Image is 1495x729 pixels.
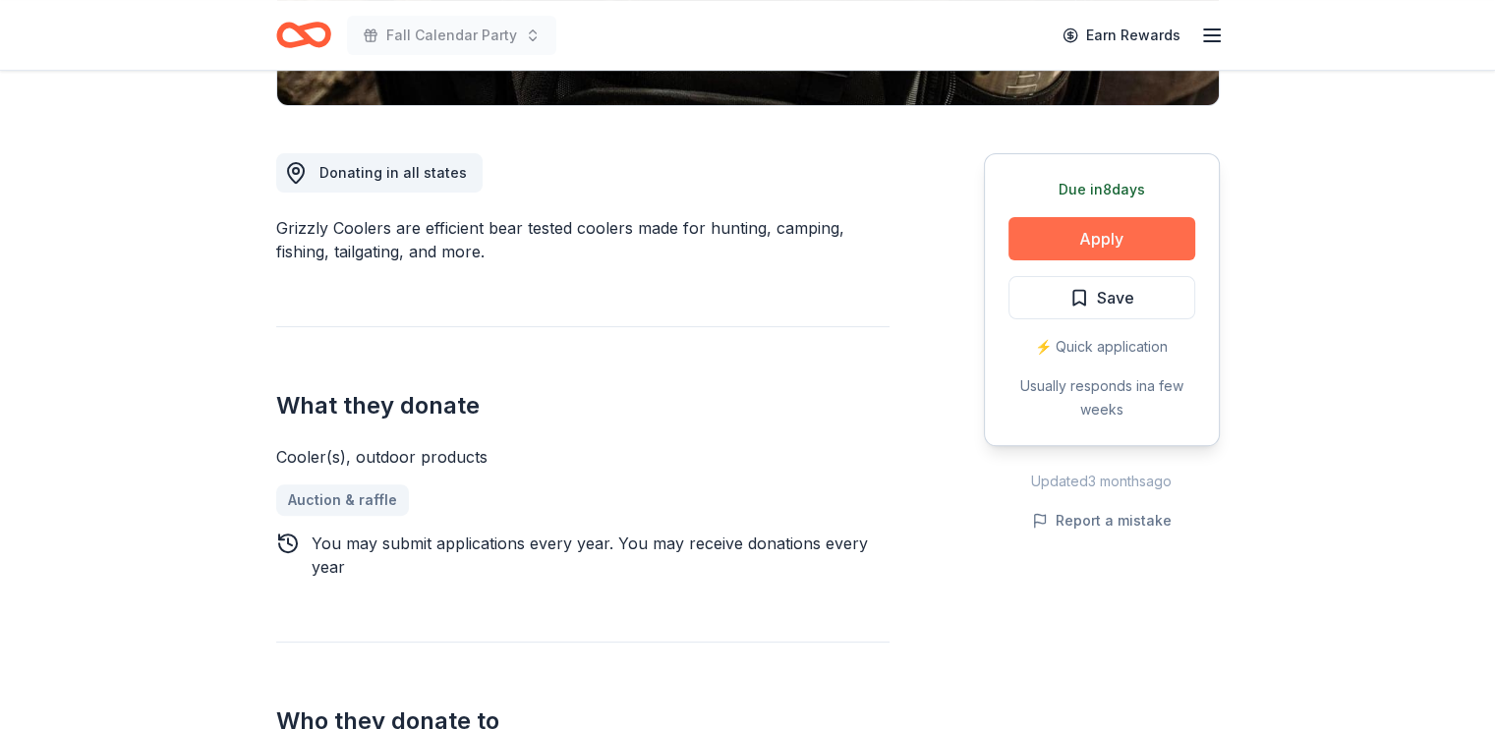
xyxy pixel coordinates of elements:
[1097,285,1134,310] span: Save
[984,470,1220,493] div: Updated 3 months ago
[276,12,331,58] a: Home
[1032,509,1172,533] button: Report a mistake
[1008,374,1195,421] div: Usually responds in a few weeks
[312,532,890,579] div: You may submit applications every year . You may receive donations every year
[276,216,890,263] div: Grizzly Coolers are efficient bear tested coolers made for hunting, camping, fishing, tailgating,...
[319,164,467,181] span: Donating in all states
[386,24,517,47] span: Fall Calendar Party
[276,445,890,469] div: Cooler(s), outdoor products
[1008,217,1195,260] button: Apply
[276,390,890,421] h2: What they donate
[1008,178,1195,201] div: Due in 8 days
[276,484,409,516] a: Auction & raffle
[1008,335,1195,359] div: ⚡️ Quick application
[1051,18,1192,53] a: Earn Rewards
[1008,276,1195,319] button: Save
[347,16,556,55] button: Fall Calendar Party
